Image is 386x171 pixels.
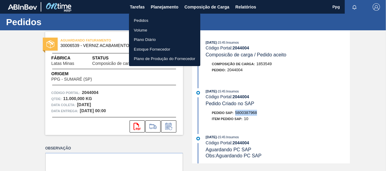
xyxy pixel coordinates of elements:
a: Pedidos [129,16,200,25]
a: Volume [129,25,200,35]
a: Plano de Produção do Fornecedor [129,54,200,64]
a: Plano Diário [129,35,200,45]
a: Estoque Fornecedor [129,45,200,54]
